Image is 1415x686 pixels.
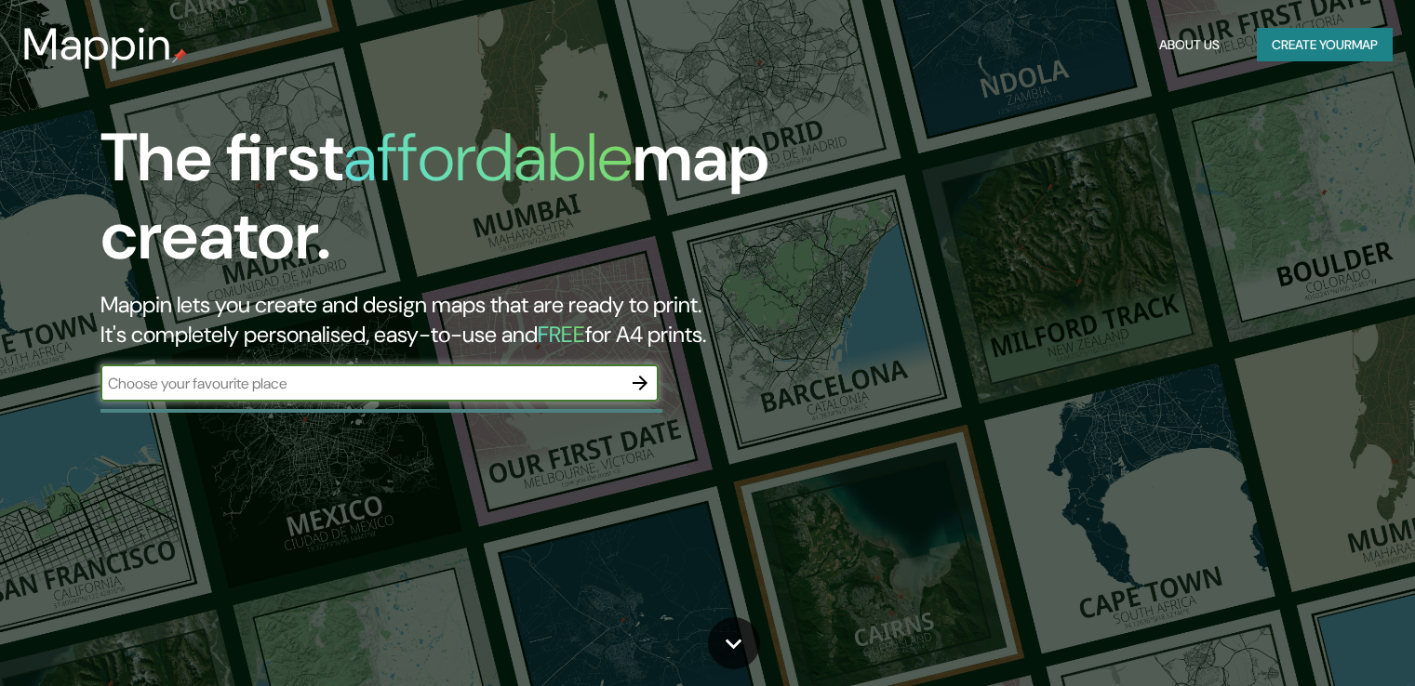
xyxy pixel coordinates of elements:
input: Choose your favourite place [100,373,621,394]
h1: The first map creator. [100,119,808,290]
img: mappin-pin [172,48,187,63]
button: Create yourmap [1257,28,1393,62]
h2: Mappin lets you create and design maps that are ready to print. It's completely personalised, eas... [100,290,808,350]
h1: affordable [343,114,633,201]
h3: Mappin [22,19,172,71]
button: About Us [1152,28,1227,62]
h5: FREE [538,320,585,349]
